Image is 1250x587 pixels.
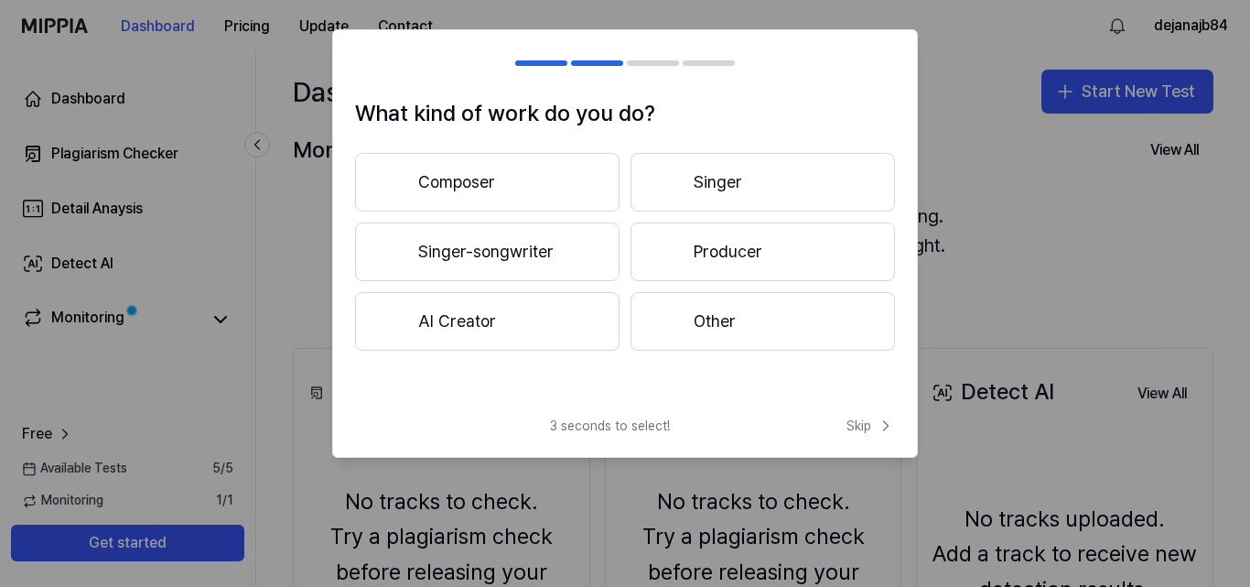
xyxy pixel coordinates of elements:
[846,417,895,435] span: Skip
[355,223,620,281] button: Singer-songwriter
[630,153,895,212] button: Singer
[355,96,895,131] h1: What kind of work do you do?
[355,153,620,212] button: Composer
[630,292,895,351] button: Other
[550,418,670,436] span: 3 seconds to select!
[843,417,895,435] button: Skip
[355,292,620,351] button: AI Creator
[630,223,895,281] button: Producer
